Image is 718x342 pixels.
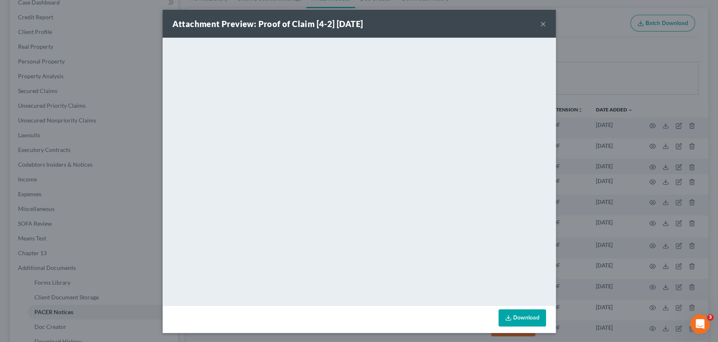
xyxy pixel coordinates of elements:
[163,38,556,304] iframe: <object ng-attr-data='[URL][DOMAIN_NAME]' type='application/pdf' width='100%' height='650px'></ob...
[498,309,546,326] a: Download
[540,19,546,29] button: ×
[707,314,713,321] span: 3
[172,19,363,29] strong: Attachment Preview: Proof of Claim [4-2] [DATE]
[690,314,710,334] iframe: Intercom live chat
